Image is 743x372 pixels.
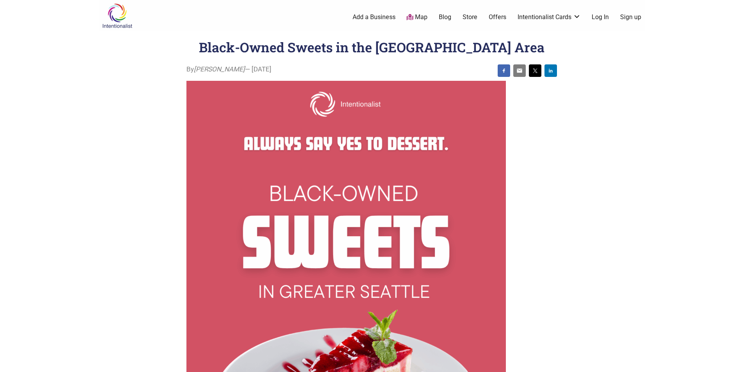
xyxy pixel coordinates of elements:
img: Intentionalist [99,3,136,28]
h1: Black-Owned Sweets in the [GEOGRAPHIC_DATA] Area [199,38,544,56]
a: Map [406,13,427,22]
img: linkedin sharing button [548,68,554,74]
i: [PERSON_NAME] [194,65,245,73]
img: email sharing button [516,68,523,74]
a: Blog [439,13,451,21]
a: Log In [592,13,609,21]
a: Store [463,13,477,21]
a: Offers [489,13,506,21]
a: Sign up [620,13,641,21]
a: Add a Business [353,13,395,21]
img: twitter sharing button [532,68,538,74]
img: facebook sharing button [501,68,507,74]
span: By — [DATE] [186,64,271,75]
a: Intentionalist Cards [518,13,581,21]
